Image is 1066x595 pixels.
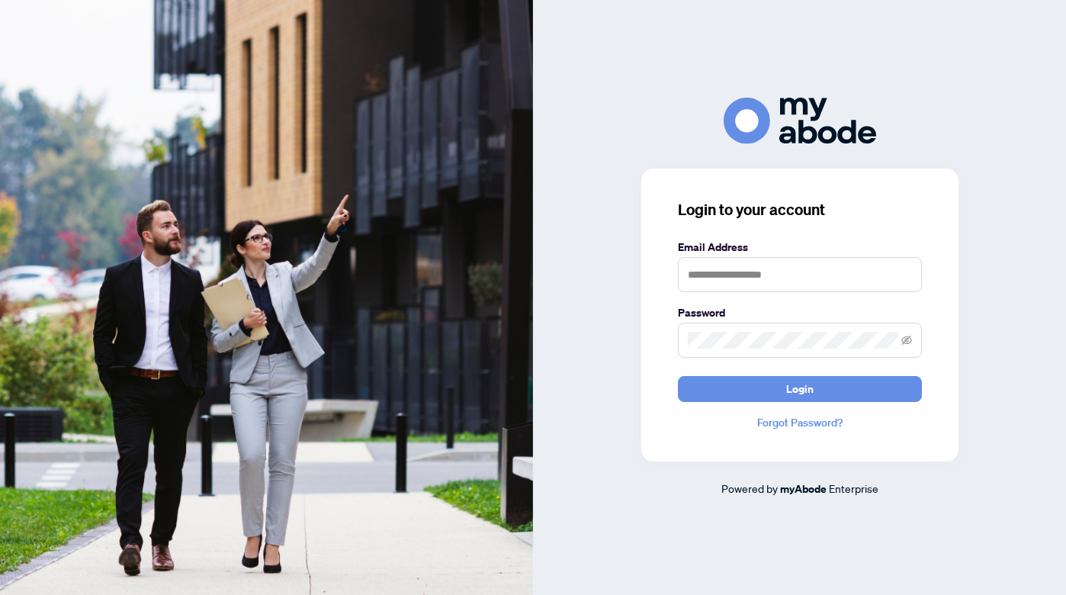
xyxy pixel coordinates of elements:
[678,304,922,321] label: Password
[901,335,912,346] span: eye-invisible
[721,481,778,495] span: Powered by
[678,199,922,220] h3: Login to your account
[780,481,827,497] a: myAbode
[678,239,922,256] label: Email Address
[678,414,922,431] a: Forgot Password?
[724,98,876,144] img: ma-logo
[678,376,922,402] button: Login
[829,481,878,495] span: Enterprise
[786,377,814,401] span: Login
